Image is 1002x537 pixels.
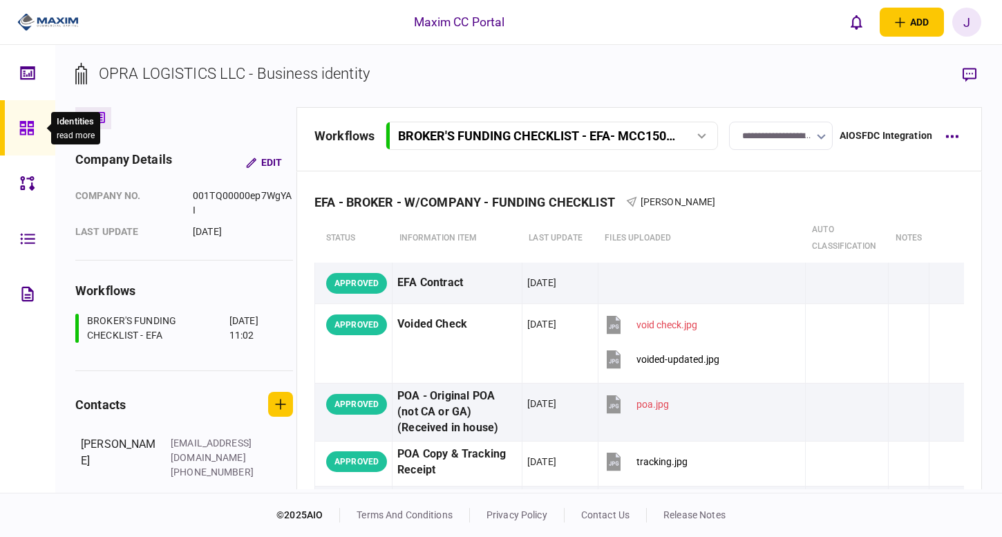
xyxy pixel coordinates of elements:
[842,8,871,37] button: open notifications list
[99,62,370,85] div: OPRA LOGISTICS LLC - Business identity
[326,273,387,294] div: APPROVED
[57,115,95,129] div: Identities
[397,388,517,436] div: POA - Original POA (not CA or GA) (Received in house)
[581,509,630,520] a: contact us
[75,189,179,218] div: company no.
[314,195,626,209] div: EFA - BROKER - W/COMPANY - FUNDING CHECKLIST
[193,225,293,239] div: [DATE]
[641,196,716,207] span: [PERSON_NAME]
[636,354,719,365] div: voided-updated.jpg
[840,129,933,143] div: AIOSFDC Integration
[314,126,375,145] div: workflows
[527,397,556,411] div: [DATE]
[603,446,688,478] button: tracking.jpg
[75,314,276,343] a: BROKER'S FUNDING CHECKLIST - EFA[DATE] 11:02
[598,214,805,263] th: Files uploaded
[229,314,276,343] div: [DATE] 11:02
[636,456,688,467] div: tracking.jpg
[663,509,726,520] a: release notes
[398,129,681,143] div: BROKER'S FUNDING CHECKLIST - EFA - MCC150080
[527,317,556,331] div: [DATE]
[171,465,261,480] div: [PHONE_NUMBER]
[75,281,293,300] div: workflows
[397,309,517,340] div: Voided Check
[315,214,393,263] th: status
[326,394,387,415] div: APPROVED
[17,12,79,32] img: client company logo
[57,131,95,140] button: read more
[527,276,556,290] div: [DATE]
[393,214,522,263] th: Information item
[636,319,697,330] div: void check.jpg
[952,8,981,37] button: J
[527,455,556,469] div: [DATE]
[386,122,717,150] button: BROKER'S FUNDING CHECKLIST - EFA- MCC150080
[603,309,697,340] button: void check.jpg
[805,214,889,263] th: auto classification
[326,451,387,472] div: APPROVED
[397,446,517,478] div: POA Copy & Tracking Receipt
[486,509,547,520] a: privacy policy
[75,150,172,175] div: company details
[636,399,669,410] div: poa.jpg
[603,343,719,375] button: voided-updated.jpg
[75,225,179,239] div: last update
[193,189,293,218] div: 001TQ00000ep7WgYAI
[414,13,505,31] div: Maxim CC Portal
[276,508,340,522] div: © 2025 AIO
[880,8,944,37] button: open adding identity options
[87,314,226,343] div: BROKER'S FUNDING CHECKLIST - EFA
[522,214,598,263] th: last update
[357,509,453,520] a: terms and conditions
[889,214,929,263] th: notes
[326,314,387,335] div: APPROVED
[81,436,157,480] div: [PERSON_NAME]
[235,150,293,175] button: Edit
[603,388,669,420] button: poa.jpg
[75,395,126,414] div: contacts
[397,267,517,299] div: EFA Contract
[171,436,261,465] div: [EMAIL_ADDRESS][DOMAIN_NAME]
